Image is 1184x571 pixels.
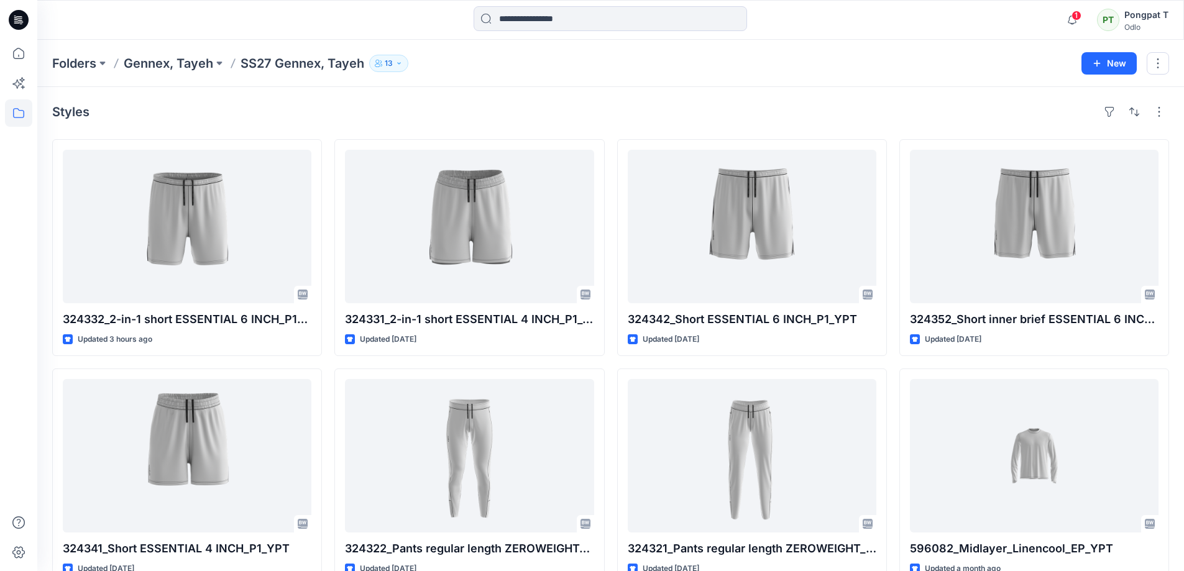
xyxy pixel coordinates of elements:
a: Folders [52,55,96,72]
div: PT [1097,9,1119,31]
a: 324342_Short ESSENTIAL 6 INCH_P1_YPT [628,150,876,303]
a: 324352_Short inner brief ESSENTIAL 6 INCH_P1_YPT [910,150,1159,303]
p: Updated [DATE] [925,333,981,346]
a: 324341_Short ESSENTIAL 4 INCH_P1_YPT [63,379,311,532]
span: 1 [1072,11,1081,21]
p: 324341_Short ESSENTIAL 4 INCH_P1_YPT [63,540,311,557]
p: 324331_2-in-1 short ESSENTIAL 4 INCH_P1_YPT [345,311,594,328]
p: Updated [DATE] [360,333,416,346]
p: 324352_Short inner brief ESSENTIAL 6 INCH_P1_YPT [910,311,1159,328]
a: 324331_2-in-1 short ESSENTIAL 4 INCH_P1_YPT [345,150,594,303]
a: 324322_Pants regular length ZEROWEIGHT_P1_YPT [345,379,594,532]
a: Gennex, Tayeh [124,55,213,72]
h4: Styles [52,104,89,119]
div: Odlo [1124,22,1168,32]
p: 324322_Pants regular length ZEROWEIGHT_P1_YPT [345,540,594,557]
p: 324321_Pants regular length ZEROWEIGHT_P1_YPT [628,540,876,557]
p: Updated [DATE] [643,333,699,346]
a: 596082_Midlayer_Linencool_EP_YPT [910,379,1159,532]
button: 13 [369,55,408,72]
button: New [1081,52,1137,75]
a: 324332_2-in-1 short ESSENTIAL 6 INCH_P1_YPT [63,150,311,303]
p: 324332_2-in-1 short ESSENTIAL 6 INCH_P1_YPT [63,311,311,328]
div: Pongpat T [1124,7,1168,22]
p: Updated 3 hours ago [78,333,152,346]
p: 324342_Short ESSENTIAL 6 INCH_P1_YPT [628,311,876,328]
p: 13 [385,57,393,70]
p: 596082_Midlayer_Linencool_EP_YPT [910,540,1159,557]
a: 324321_Pants regular length ZEROWEIGHT_P1_YPT [628,379,876,532]
p: SS27 Gennex, Tayeh [241,55,364,72]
